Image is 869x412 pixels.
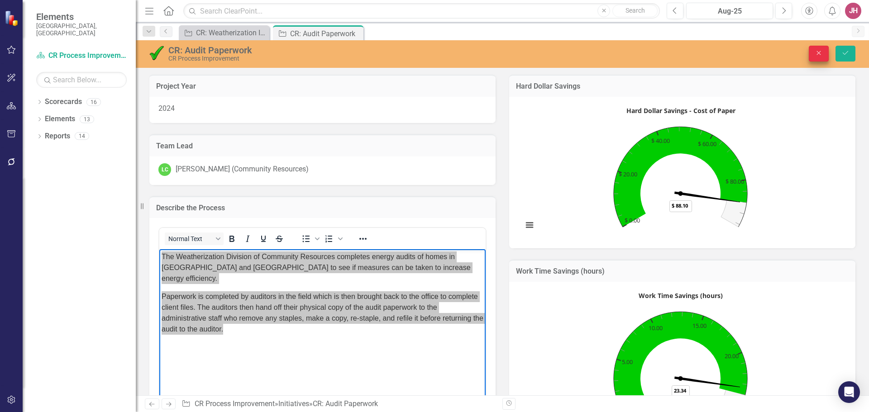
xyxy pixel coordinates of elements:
[240,232,255,245] button: Italic
[674,387,687,394] text: 23.34
[45,97,82,107] a: Scorecards
[272,232,287,245] button: Strikethrough
[321,232,344,245] div: Numbered list
[80,115,94,123] div: 13
[845,3,861,19] button: JH
[278,399,309,408] a: Initiatives
[75,133,89,140] div: 14
[651,137,670,145] text: $ 40.00
[516,82,849,90] h3: Hard Dollar Savings
[156,82,489,90] h3: Project Year
[181,27,267,38] a: CR: Weatherization Inventory Invoices
[36,51,127,61] a: CR Process Improvement
[158,104,175,113] span: 2024
[639,291,723,300] text: Work Time Savings (hours)
[619,170,637,178] text: $ 20.00
[4,10,20,26] img: ClearPoint Strategy
[168,45,545,55] div: CR: Audit Paperwork
[622,357,633,365] text: 5.00
[168,235,213,242] span: Normal Text
[176,164,309,175] div: [PERSON_NAME] (Community Resources)
[313,399,378,408] div: CR: Audit Paperwork
[36,11,127,22] span: Elements
[165,232,224,245] button: Block Normal Text
[156,142,489,150] h3: Team Lead
[649,324,663,332] text: 10.00
[686,3,773,19] button: Aug-25
[518,104,843,239] svg: Interactive chart
[156,204,489,212] h3: Describe the Process
[36,72,127,88] input: Search Below...
[168,55,545,62] div: CR Process Improvement
[158,163,171,176] div: LC
[224,232,239,245] button: Bold
[516,267,849,275] h3: Work Time Savings (hours)
[689,6,770,17] div: Aug-25
[86,98,101,106] div: 16
[674,376,740,388] path: 23.34. Work time savings (hours).
[183,3,660,19] input: Search ClearPoint...
[45,131,70,142] a: Reports
[290,28,361,39] div: CR: Audit Paperwork
[626,106,736,115] text: Hard Dollar Savings - Cost of Paper
[625,216,640,224] text: $ 0.00
[45,114,75,124] a: Elements
[672,202,688,209] text: $ 88.10
[518,104,846,239] div: Hard Dollar Savings - Cost of Paper. Highcharts interactive chart.
[726,177,744,185] text: $ 80.00
[838,381,860,403] div: Open Intercom Messenger
[692,321,707,329] text: 15.00
[612,5,658,17] button: Search
[195,399,275,408] a: CR Process Improvement
[674,192,740,204] path: 88.1. Hard dollar savings.
[181,399,496,409] div: » »
[725,351,739,360] text: 20.00
[355,232,371,245] button: Reveal or hide additional toolbar items
[36,22,127,37] small: [GEOGRAPHIC_DATA], [GEOGRAPHIC_DATA]
[625,7,645,14] span: Search
[523,219,536,232] button: View chart menu, Hard Dollar Savings - Cost of Paper
[298,232,321,245] div: Bullet list
[159,249,486,407] iframe: Rich Text Area
[256,232,271,245] button: Underline
[149,46,164,60] img: Completed
[196,27,267,38] div: CR: Weatherization Inventory Invoices
[698,140,716,148] text: $ 60.00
